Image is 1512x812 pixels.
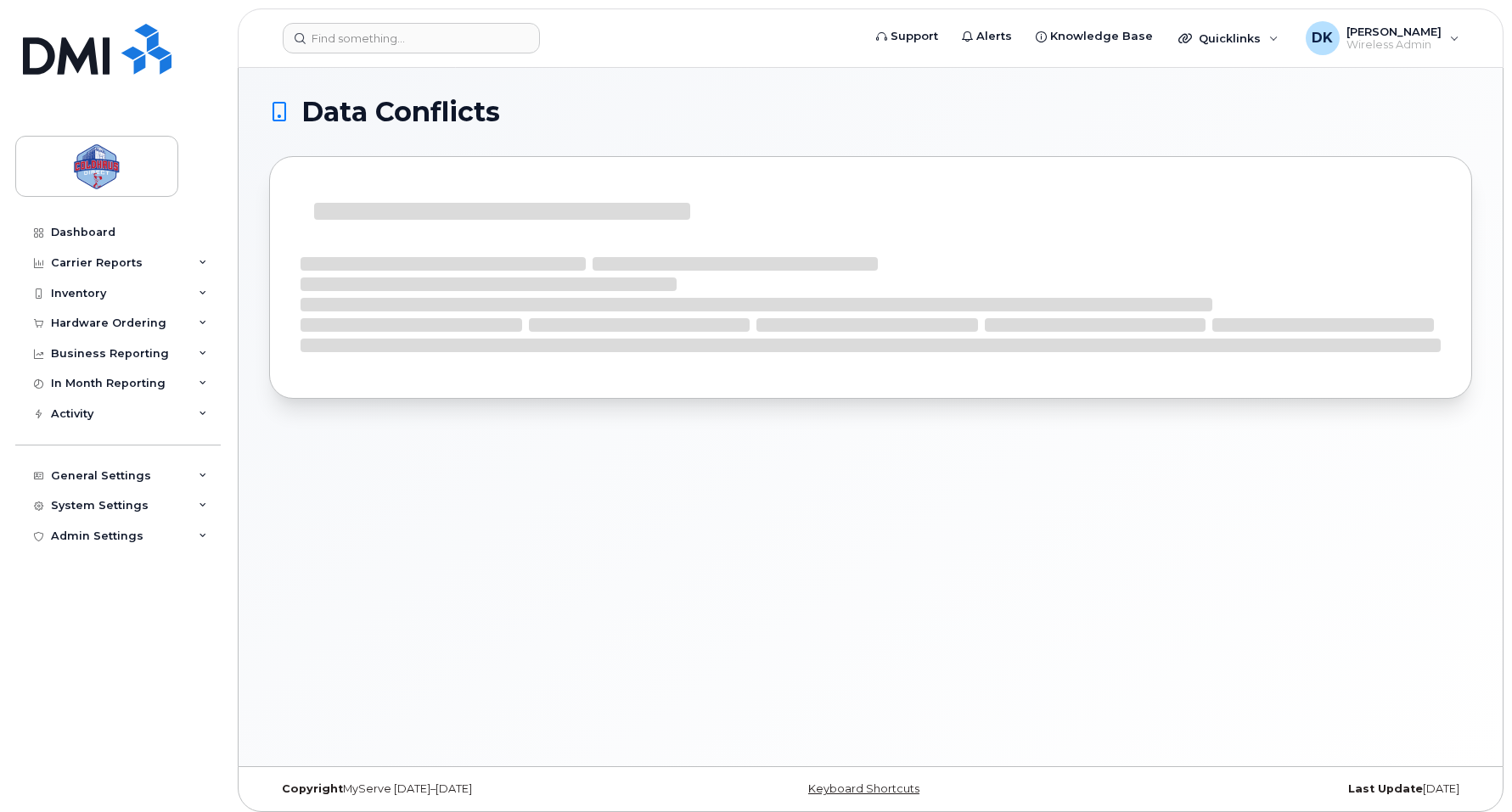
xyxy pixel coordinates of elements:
[282,782,343,795] strong: Copyright
[301,99,500,125] span: Data Conflicts
[808,782,919,795] a: Keyboard Shortcuts
[269,782,670,796] div: MyServe [DATE]–[DATE]
[1348,782,1423,795] strong: Last Update
[1071,782,1472,796] div: [DATE]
